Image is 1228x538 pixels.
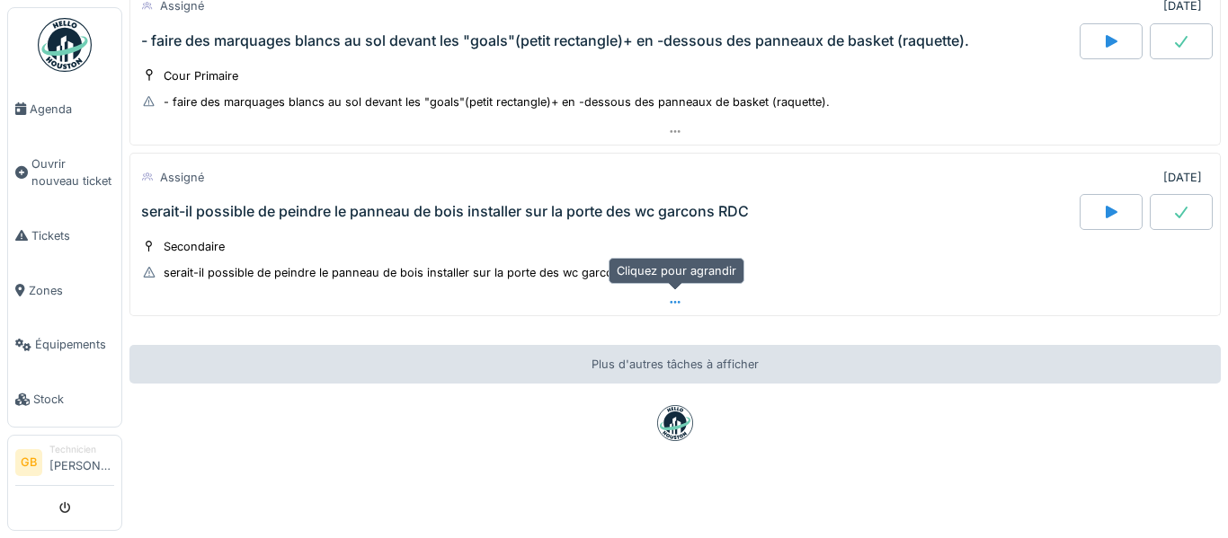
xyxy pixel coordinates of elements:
div: Cliquez pour agrandir [609,258,744,284]
div: Plus d'autres tâches à afficher [129,345,1221,384]
div: Secondaire [164,238,225,255]
div: Technicien [49,443,114,456]
a: Tickets [8,208,121,263]
img: Badge_color-CXgf-gQk.svg [38,18,92,72]
div: - faire des marquages blancs au sol devant les "goals"(petit rectangle)+ en -dessous des panneaux... [141,32,969,49]
span: Zones [29,282,114,299]
span: Tickets [31,227,114,244]
span: Équipements [35,336,114,353]
span: Agenda [30,101,114,118]
div: - faire des marquages blancs au sol devant les "goals"(petit rectangle)+ en -dessous des panneaux... [164,93,830,110]
img: badge-BVDL4wpA.svg [657,405,693,441]
li: [PERSON_NAME] [49,443,114,481]
a: Ouvrir nouveau ticket [8,137,121,208]
a: GB Technicien[PERSON_NAME] [15,443,114,486]
div: serait-il possible de peindre le panneau de bois installer sur la porte des wc garcons RDC [164,264,654,281]
span: Ouvrir nouveau ticket [31,155,114,190]
div: Assigné [160,169,204,186]
li: GB [15,449,42,476]
div: Cour Primaire [164,67,238,84]
span: Stock [33,391,114,408]
a: Stock [8,372,121,427]
div: serait-il possible de peindre le panneau de bois installer sur la porte des wc garcons RDC [141,203,749,220]
a: Agenda [8,82,121,137]
a: Équipements [8,318,121,373]
div: [DATE] [1163,169,1202,186]
a: Zones [8,263,121,318]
